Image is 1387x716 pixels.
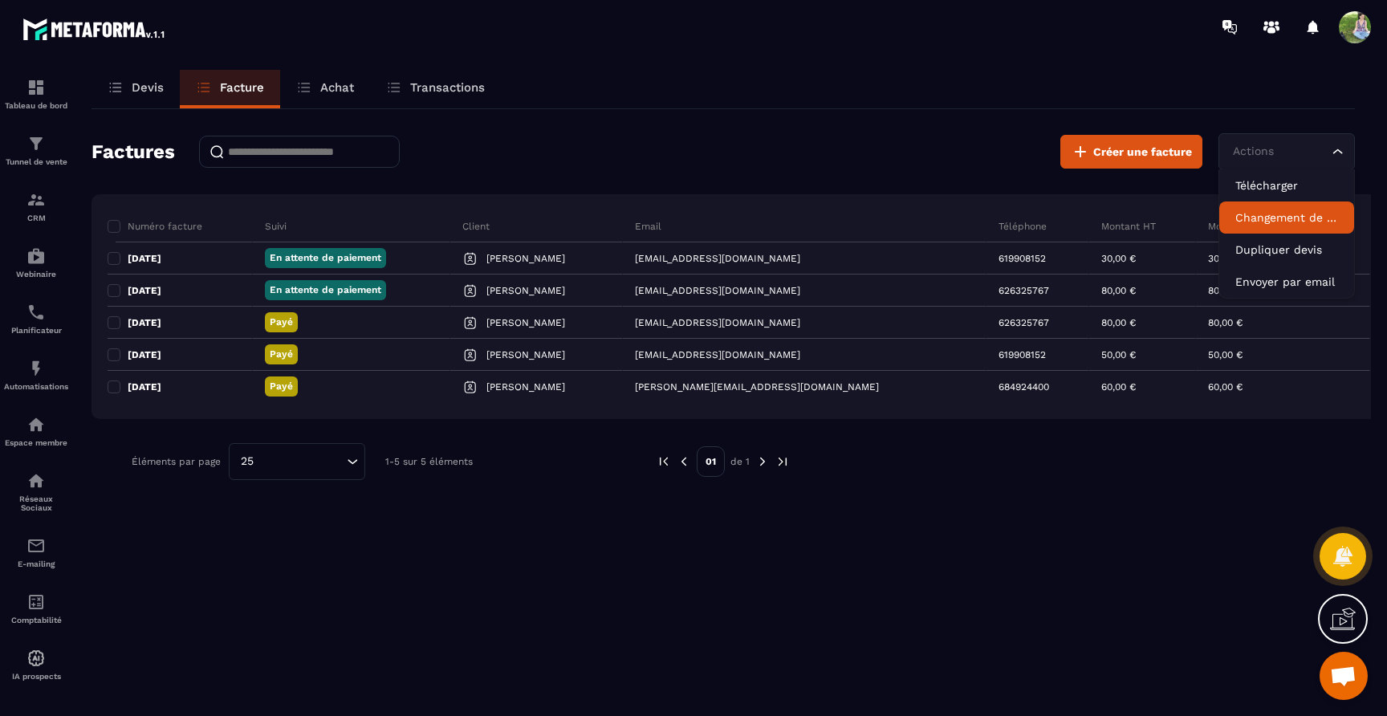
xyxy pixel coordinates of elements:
[730,455,750,468] p: de 1
[677,454,691,469] img: prev
[26,415,46,434] img: automations
[1235,210,1338,226] p: Changement de statut
[270,315,293,329] p: Payé
[92,136,175,168] h2: Factures
[462,283,565,299] a: [PERSON_NAME]
[385,456,473,467] p: 1-5 sur 5 éléments
[26,471,46,490] img: social-network
[4,382,68,391] p: Automatisations
[128,220,202,233] p: Numéro facture
[92,70,180,108] a: Devis
[462,379,565,395] a: [PERSON_NAME]
[462,315,565,331] a: [PERSON_NAME]
[1235,274,1338,290] p: Envoyer par email
[4,66,68,122] a: formationformationTableau de bord
[26,78,46,97] img: formation
[697,446,725,477] p: 01
[755,454,770,469] img: next
[4,157,68,166] p: Tunnel de vente
[270,380,293,393] p: Payé
[128,252,161,265] p: [DATE]
[1060,135,1202,169] button: Créer une facture
[635,220,661,233] p: Email
[1208,220,1267,233] p: Montant TTC
[26,592,46,612] img: accountant
[259,453,343,470] input: Search for option
[132,80,164,95] p: Devis
[22,14,167,43] img: logo
[462,347,565,363] a: [PERSON_NAME]
[1320,652,1368,700] a: Ouvrir le chat
[462,250,565,266] a: [PERSON_NAME]
[4,347,68,403] a: automationsautomationsAutomatisations
[320,80,354,95] p: Achat
[999,220,1047,233] p: Téléphone
[270,348,293,361] p: Payé
[229,443,365,480] div: Search for option
[265,220,287,233] p: Suivi
[4,580,68,637] a: accountantaccountantComptabilité
[26,303,46,322] img: scheduler
[4,214,68,222] p: CRM
[220,80,264,95] p: Facture
[4,672,68,681] p: IA prospects
[270,283,381,297] p: En attente de paiement
[26,649,46,668] img: automations
[26,536,46,555] img: email
[4,494,68,512] p: Réseaux Sociaux
[4,270,68,279] p: Webinaire
[4,616,68,624] p: Comptabilité
[4,101,68,110] p: Tableau de bord
[1235,242,1338,258] p: Dupliquer devis
[180,70,280,108] a: Facture
[128,380,161,393] p: [DATE]
[26,359,46,378] img: automations
[128,316,161,329] p: [DATE]
[4,122,68,178] a: formationformationTunnel de vente
[4,291,68,347] a: schedulerschedulerPlanificateur
[410,80,485,95] p: Transactions
[4,234,68,291] a: automationsautomationsWebinaire
[1235,177,1338,193] p: Télécharger
[4,438,68,447] p: Espace membre
[1101,220,1156,233] p: Montant HT
[235,453,259,470] span: 25
[26,134,46,153] img: formation
[1218,133,1355,170] div: Search for option
[270,251,381,265] p: En attente de paiement
[26,246,46,266] img: automations
[775,454,790,469] img: next
[128,348,161,361] p: [DATE]
[4,559,68,568] p: E-mailing
[1093,144,1192,160] span: Créer une facture
[4,326,68,335] p: Planificateur
[128,284,161,297] p: [DATE]
[4,178,68,234] a: formationformationCRM
[4,524,68,580] a: emailemailE-mailing
[657,454,671,469] img: prev
[462,220,490,233] p: Client
[4,403,68,459] a: automationsautomationsEspace membre
[132,456,221,467] p: Éléments par page
[1229,143,1328,161] input: Search for option
[26,190,46,210] img: formation
[4,459,68,524] a: social-networksocial-networkRéseaux Sociaux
